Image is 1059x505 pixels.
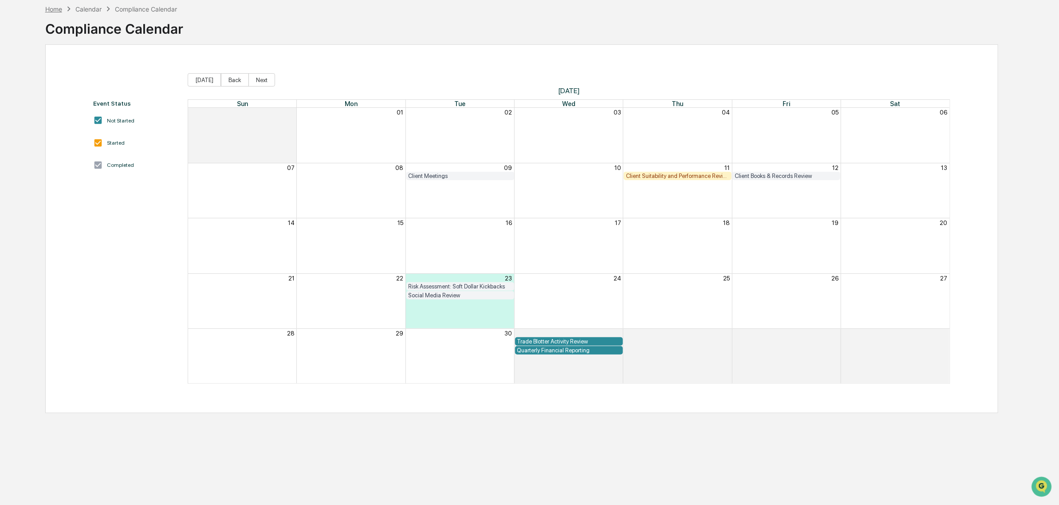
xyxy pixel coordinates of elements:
button: 04 [722,109,730,116]
button: 02 [722,330,730,337]
span: Preclearance [18,112,57,121]
button: 13 [941,164,947,171]
div: Month View [188,99,950,384]
div: Calendar [75,5,102,13]
button: 10 [614,164,621,171]
button: 21 [288,275,295,282]
button: 15 [398,219,404,226]
button: 25 [723,275,730,282]
button: 17 [615,219,621,226]
button: Start new chat [151,71,161,81]
button: 05 [831,109,839,116]
button: 02 [505,109,512,116]
div: Client Suitability and Performance Review [626,173,729,179]
a: 🖐️Preclearance [5,108,61,124]
span: Sat [890,100,901,107]
span: Sun [237,100,248,107]
div: Trade Blotter Activity Review [517,338,621,345]
button: 06 [940,109,947,116]
button: 19 [832,219,839,226]
button: [DATE] [188,73,221,87]
button: 09 [504,164,512,171]
div: Compliance Calendar [45,14,183,37]
span: Thu [672,100,684,107]
div: 🖐️ [9,113,16,120]
div: We're available if you need us! [30,77,112,84]
div: Client Meetings [409,173,512,179]
span: Pylon [88,150,107,157]
div: Quarterly Financial Reporting [517,347,621,354]
button: 24 [614,275,621,282]
button: 23 [505,275,512,282]
div: Client Books & Records Review [735,173,838,179]
button: 27 [940,275,947,282]
button: 29 [396,330,404,337]
button: 16 [506,219,512,226]
div: 🗄️ [64,113,71,120]
button: 31 [288,109,295,116]
a: Powered byPylon [63,150,107,157]
button: 20 [940,219,947,226]
div: Completed [107,162,134,168]
span: Data Lookup [18,129,56,138]
span: Attestations [73,112,110,121]
a: 🗄️Attestations [61,108,114,124]
button: 30 [505,330,512,337]
div: Not Started [107,118,134,124]
span: Tue [454,100,465,107]
span: [DATE] [188,87,950,95]
div: Social Media Review [409,292,512,299]
div: Risk Assessment: Soft Dollar Kickbacks [409,283,512,290]
button: Back [221,73,249,87]
p: How can we help? [9,19,161,33]
span: Wed [562,100,575,107]
button: 12 [832,164,839,171]
button: 11 [724,164,730,171]
button: 03 [831,330,839,337]
button: Next [248,73,275,87]
iframe: Open customer support [1031,476,1055,500]
button: 28 [287,330,295,337]
img: 1746055101610-c473b297-6a78-478c-a979-82029cc54cd1 [9,68,25,84]
div: Event Status [93,100,179,107]
button: 04 [939,330,947,337]
button: 22 [397,275,404,282]
div: Started [107,140,125,146]
span: Fri [783,100,790,107]
div: Start new chat [30,68,146,77]
a: 🔎Data Lookup [5,125,59,141]
div: 🔎 [9,130,16,137]
div: Home [45,5,62,13]
button: 03 [614,109,621,116]
button: 26 [831,275,839,282]
button: 07 [287,164,295,171]
button: 01 [397,109,404,116]
button: 01 [614,330,621,337]
button: 18 [723,219,730,226]
button: 08 [396,164,404,171]
button: 14 [288,219,295,226]
span: Mon [345,100,358,107]
div: Compliance Calendar [115,5,177,13]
